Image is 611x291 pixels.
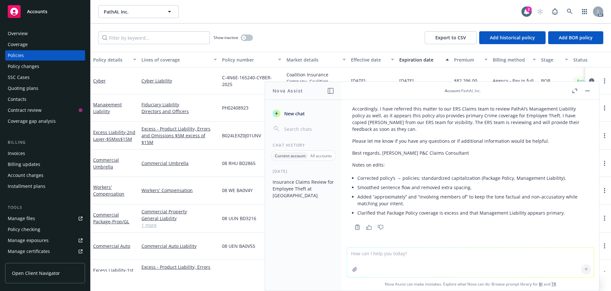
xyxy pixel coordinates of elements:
a: more [601,104,608,112]
span: Agency - Pay in full [493,77,534,84]
a: Installment plans [5,181,85,191]
div: : PathAI, Inc. [445,88,481,93]
button: Expiration date [397,52,451,67]
span: 08 UUN BD3216 [222,215,256,222]
a: Switch app [578,5,591,18]
div: Billing [5,139,85,146]
a: more [601,77,608,85]
p: Accordingly, I have referred this matter to our ERS Claims team to review PathAI’s Management Lia... [352,105,589,132]
span: Add BOR policy [559,34,593,41]
a: circleInformation [588,77,596,85]
div: Expiration date [399,56,442,63]
span: C-4N6E-165240-CYBER-2025 [222,74,281,88]
a: Commercial Property [141,208,217,215]
a: Account charges [5,170,85,180]
div: Policy checking [8,224,40,235]
div: Policies [8,50,24,61]
h1: Nova Assist [273,87,303,94]
div: Contract review [8,105,42,115]
div: [DATE] [265,169,342,174]
div: SSC Cases [8,72,30,82]
a: more [601,242,608,250]
span: Account [445,88,460,93]
button: Billing method [490,52,538,67]
a: more [601,214,608,222]
span: New chat [283,110,305,117]
a: Cyber [93,78,106,84]
a: Excess - Product Liability, Errors and Omissions $5M excess of $10M [141,264,217,284]
a: Excess Liability [93,267,133,280]
span: 08 RHU BD2865 [222,160,256,167]
a: more [601,270,608,277]
div: Manage exposures [8,235,49,246]
span: Export to CSV [435,34,466,41]
button: Export to CSV [425,31,477,44]
a: Overview [5,28,85,39]
li: Smoothed sentence flow and removed extra spacing. [357,183,589,192]
span: BOR [541,77,550,84]
span: 08 WE BA0V4Y [222,187,253,194]
div: Billing updates [8,159,40,170]
a: Excess - Product Liability, Errors and Omissions $5M excess of $15M [141,125,217,146]
div: Account charges [8,170,44,180]
span: Add historical policy [490,34,535,41]
span: HXP 1002322 [222,270,250,277]
a: Excess Liability [93,129,135,142]
div: Policy number [222,56,274,63]
span: $82,296.00 [454,77,477,84]
a: Cyber Liability [141,77,217,84]
div: Billing method [493,56,529,63]
p: Please let me know if you have any questions or if additional information would be helpful. [352,138,589,144]
button: Add BOR policy [548,31,603,44]
div: Overview [8,28,28,39]
div: Invoices [8,148,25,159]
div: Effective date [351,56,387,63]
div: Installment plans [8,181,45,191]
a: Directors and Officers [141,108,217,115]
a: Manage exposures [5,235,85,246]
div: Stage [541,56,561,63]
span: Show inactive [214,35,238,40]
button: Lines of coverage [139,52,219,67]
span: - Prop/GL [111,218,129,225]
input: Search chats [283,124,334,133]
a: General Liability [141,215,217,222]
div: Quoting plans [8,83,38,93]
a: Policy checking [5,224,85,235]
a: Workers' Compensation [93,184,124,197]
span: [DATE] [351,77,365,84]
span: [DATE] [399,77,414,84]
button: Market details [284,52,348,67]
span: Open Client Navigator [12,270,60,276]
a: Search [563,5,576,18]
a: Billing updates [5,159,85,170]
a: Manage files [5,213,85,224]
a: TR [551,281,556,287]
button: Insurance Claims Review for Employee Theft at [GEOGRAPHIC_DATA] [270,177,337,201]
button: Stage [538,52,571,67]
a: Invoices [5,148,85,159]
p: All accounts [310,153,332,159]
a: Manage claims [5,257,85,267]
button: PathAI, Inc. [98,5,179,18]
span: B024LEXZ0J01UNV [222,132,261,139]
li: Corrected policy’s → policies; standardized capitalization (Package Policy, Management Liability). [357,173,589,183]
a: Commercial Package [93,212,129,225]
div: Manage claims [8,257,40,267]
span: PH02408923 [222,104,248,111]
a: Commercial Auto Liability [141,243,217,249]
div: Lines of coverage [141,56,210,63]
a: more [601,187,608,194]
button: Add historical policy [479,31,546,44]
span: Accounts [27,9,47,14]
p: Notes on edits: [352,161,589,168]
span: 08 UEN BA0V55 [222,243,255,249]
button: Premium [451,52,490,67]
div: Manage files [8,213,35,224]
div: Contacts [8,94,26,104]
a: Management Liability [93,102,122,114]
li: Added “approximately” and “involving members of” to keep the tone factual and non-accusatory whil... [357,192,589,208]
a: Commercial Umbrella [93,157,119,170]
button: Thumbs down [375,223,386,232]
